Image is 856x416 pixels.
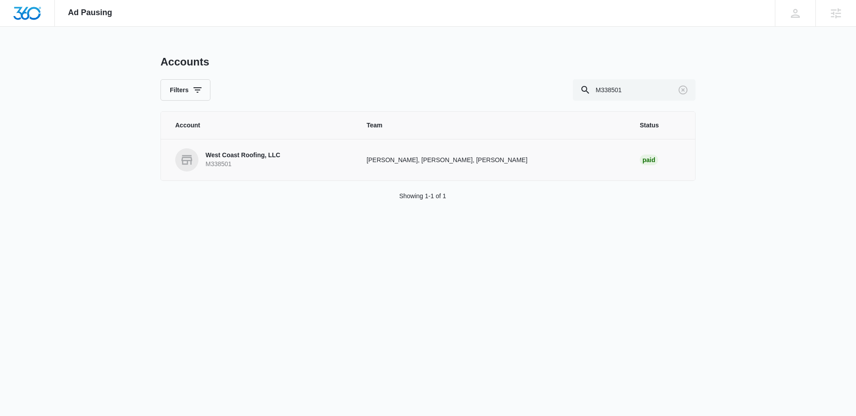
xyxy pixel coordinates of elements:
[399,192,446,201] p: Showing 1-1 of 1
[366,121,618,130] span: Team
[160,55,209,69] h1: Accounts
[160,79,210,101] button: Filters
[366,155,618,165] p: [PERSON_NAME], [PERSON_NAME], [PERSON_NAME]
[175,148,345,171] a: West Coast Roofing, LLCM338501
[640,121,681,130] span: Status
[573,79,695,101] input: Search By Account Number
[206,151,280,160] p: West Coast Roofing, LLC
[175,121,345,130] span: Account
[206,160,280,169] p: M338501
[676,83,690,97] button: Clear
[640,155,658,165] div: Paid
[68,8,112,17] span: Ad Pausing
